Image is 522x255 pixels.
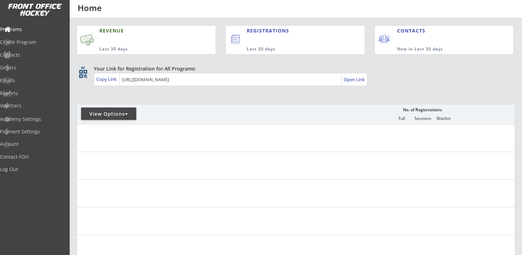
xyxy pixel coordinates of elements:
div: Sessions [412,116,433,121]
div: Last 30 days [247,46,336,52]
button: qr_code [78,69,88,79]
div: Open Link [344,77,365,83]
div: qr [79,65,87,70]
div: Your Link for Registration for All Programs: [94,65,494,72]
div: View Options [81,111,136,117]
div: Waitlist [433,116,454,121]
div: Full [391,116,412,121]
div: No. of Registrations [401,107,444,112]
div: Copy Link [96,76,118,82]
div: REVENUE [99,27,183,34]
div: REGISTRATIONS [247,27,333,34]
div: New in Last 30 days [397,46,482,52]
a: Open Link [344,75,365,84]
div: Last 30 days [99,46,183,52]
div: CONTACTS [397,27,429,34]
